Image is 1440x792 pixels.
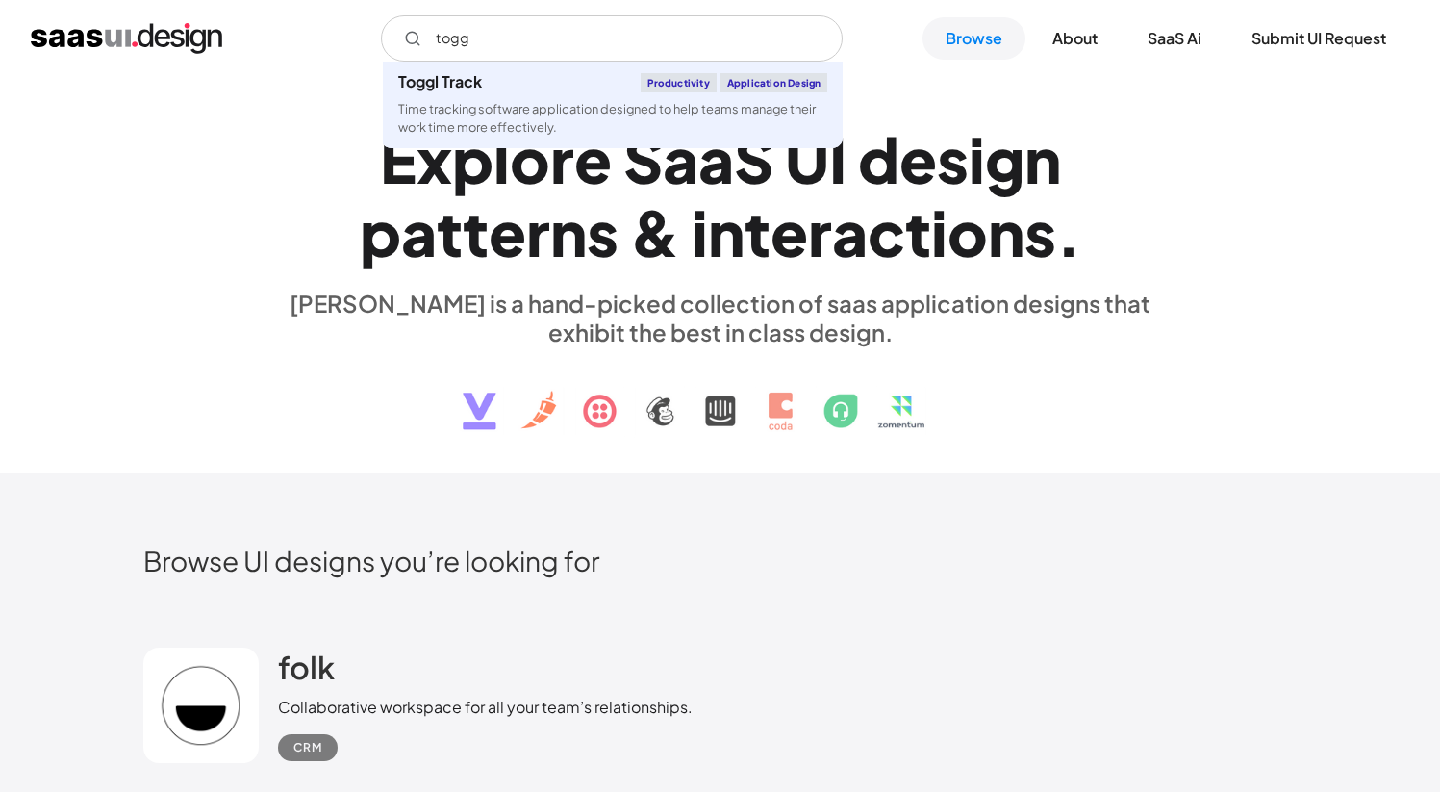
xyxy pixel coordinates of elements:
h2: folk [278,648,335,686]
div: s [1024,195,1056,269]
div: e [899,122,937,196]
div: n [988,195,1024,269]
div: t [905,195,931,269]
div: c [868,195,905,269]
div: n [550,195,587,269]
div: I [829,122,846,196]
div: [PERSON_NAME] is a hand-picked collection of saas application designs that exhibit the best in cl... [278,289,1163,346]
h2: Browse UI designs you’re looking for [143,544,1298,577]
div: x [417,122,452,196]
a: home [31,23,222,54]
div: Application Design [720,73,828,92]
a: folk [278,648,335,696]
div: Productivity [641,73,716,92]
div: a [698,122,734,196]
div: l [493,122,510,196]
div: r [550,122,574,196]
div: i [692,195,708,269]
a: SaaS Ai [1124,17,1225,60]
div: Time tracking software application designed to help teams manage their work time more effectively. [398,100,827,137]
div: Toggl Track [398,74,482,89]
h1: Explore SaaS UI design patterns & interactions. [278,122,1163,270]
div: o [510,122,550,196]
div: n [708,195,745,269]
div: t [745,195,771,269]
div: U [785,122,829,196]
div: & [630,195,680,269]
div: s [937,122,969,196]
div: t [437,195,463,269]
div: p [452,122,493,196]
div: i [931,195,947,269]
div: a [401,195,437,269]
div: e [771,195,808,269]
div: p [360,195,401,269]
input: Search UI designs you're looking for... [381,15,843,62]
div: d [858,122,899,196]
img: text, icon, saas logo [429,346,1012,447]
div: r [526,195,550,269]
div: s [587,195,619,269]
div: n [1024,122,1061,196]
a: Toggl TrackProductivityApplication DesignTime tracking software application designed to help team... [383,62,843,148]
div: S [734,122,773,196]
div: S [623,122,663,196]
div: e [574,122,612,196]
a: About [1029,17,1121,60]
div: r [808,195,832,269]
div: CRM [293,736,322,759]
div: . [1056,195,1081,269]
div: o [947,195,988,269]
div: g [985,122,1024,196]
div: a [832,195,868,269]
div: Collaborative workspace for all your team’s relationships. [278,696,693,719]
div: a [663,122,698,196]
div: e [489,195,526,269]
div: E [380,122,417,196]
div: t [463,195,489,269]
div: i [969,122,985,196]
a: Browse [922,17,1025,60]
a: Submit UI Request [1228,17,1409,60]
form: Email Form [381,15,843,62]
